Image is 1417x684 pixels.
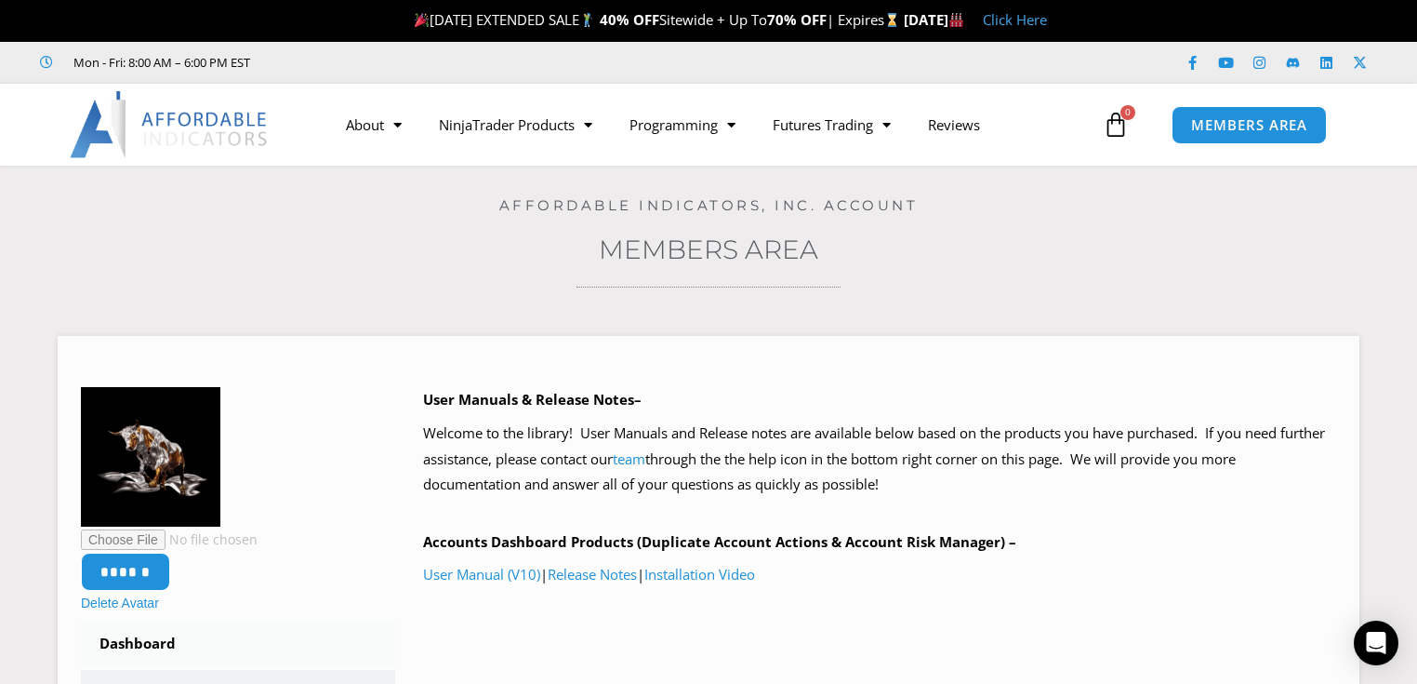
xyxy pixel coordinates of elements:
a: Delete Avatar [81,596,159,610]
a: User Manual (V10) [423,565,540,583]
a: team [613,449,645,468]
span: [DATE] EXTENDED SALE Sitewide + Up To | Expires [410,10,903,29]
a: Installation Video [644,565,755,583]
iframe: Customer reviews powered by Trustpilot [276,53,555,72]
span: MEMBERS AREA [1191,118,1307,132]
a: Dashboard [81,620,395,668]
img: 🎉 [415,13,429,27]
span: Mon - Fri: 8:00 AM – 6:00 PM EST [69,51,250,74]
div: Open Intercom Messenger [1354,621,1398,665]
a: Affordable Indicators, Inc. Account [499,196,919,214]
img: 🏭 [949,13,963,27]
img: 🏌️‍♂️ [580,13,594,27]
b: User Manuals & Release Notes– [423,390,642,409]
a: Release Notes [548,565,637,583]
strong: 40% OFF [600,10,659,29]
img: Bull-150x150.png [81,387,220,527]
a: 0 [1075,98,1157,152]
a: About [327,103,420,146]
p: | | [423,562,1337,588]
a: Reviews [909,103,999,146]
a: MEMBERS AREA [1172,106,1327,144]
a: Futures Trading [754,103,909,146]
nav: Menu [327,103,1098,146]
p: Welcome to the library! User Manuals and Release notes are available below based on the products ... [423,421,1337,499]
a: Click Here [983,10,1047,29]
a: Members Area [599,234,818,265]
a: NinjaTrader Products [420,103,611,146]
img: ⌛ [885,13,899,27]
strong: 70% OFF [767,10,827,29]
span: 0 [1120,105,1135,120]
b: Accounts Dashboard Products (Duplicate Account Actions & Account Risk Manager) – [423,532,1016,551]
a: Programming [611,103,754,146]
img: LogoAI | Affordable Indicators – NinjaTrader [70,91,270,158]
strong: [DATE] [904,10,964,29]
